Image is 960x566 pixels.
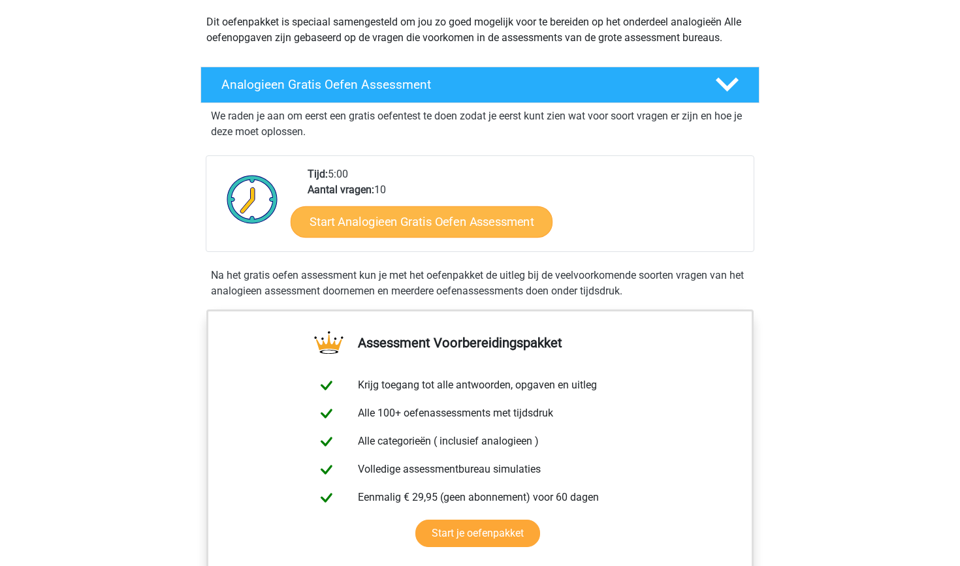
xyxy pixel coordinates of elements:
a: Start je oefenpakket [415,520,540,547]
p: Dit oefenpakket is speciaal samengesteld om jou zo goed mogelijk voor te bereiden op het onderdee... [206,14,754,46]
a: Analogieen Gratis Oefen Assessment [195,67,765,103]
div: Na het gratis oefen assessment kun je met het oefenpakket de uitleg bij de veelvoorkomende soorte... [206,268,754,299]
a: Start Analogieen Gratis Oefen Assessment [291,206,552,237]
b: Aantal vragen: [308,183,374,196]
b: Tijd: [308,168,328,180]
p: We raden je aan om eerst een gratis oefentest te doen zodat je eerst kunt zien wat voor soort vra... [211,108,749,140]
div: 5:00 10 [298,166,753,251]
h4: Analogieen Gratis Oefen Assessment [221,77,694,92]
img: Klok [219,166,285,232]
